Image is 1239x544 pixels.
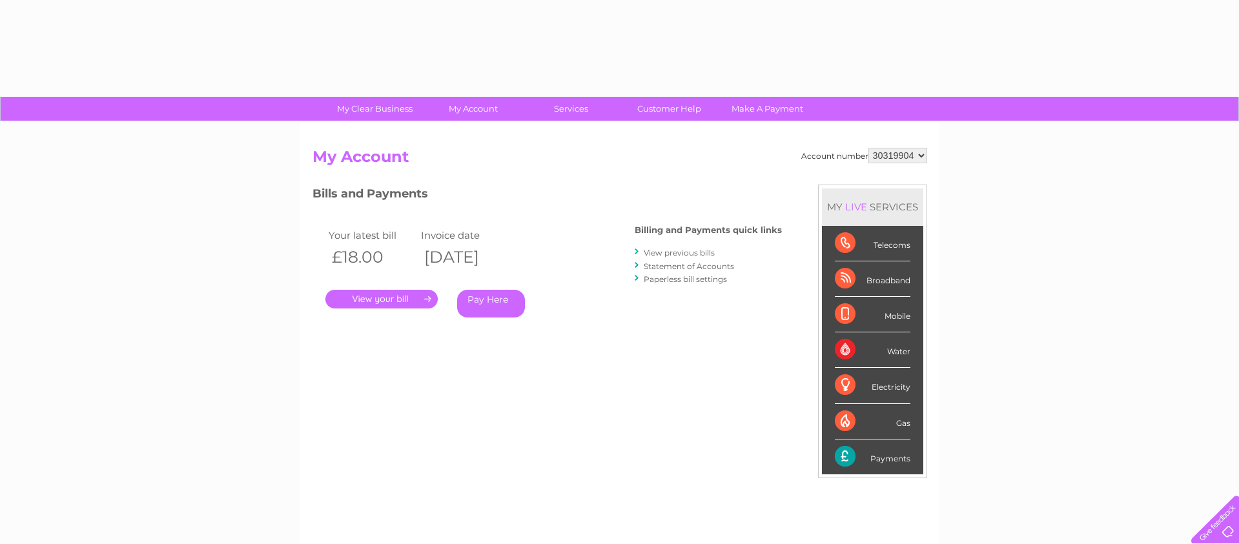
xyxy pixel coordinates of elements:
a: . [325,290,438,308]
h2: My Account [312,148,927,172]
a: My Clear Business [322,97,428,121]
th: £18.00 [325,244,418,270]
div: Gas [835,404,910,439]
td: Invoice date [418,227,511,244]
th: [DATE] [418,244,511,270]
a: Services [518,97,624,121]
a: Pay Here [457,290,525,317]
div: Account number [801,148,927,163]
h4: Billing and Payments quick links [635,225,782,235]
div: Payments [835,439,910,474]
div: Mobile [835,297,910,332]
div: MY SERVICES [822,188,923,225]
a: My Account [420,97,526,121]
a: View previous bills [644,248,715,257]
a: Statement of Accounts [644,261,734,271]
a: Make A Payment [714,97,821,121]
a: Paperless bill settings [644,274,727,284]
td: Your latest bill [325,227,418,244]
h3: Bills and Payments [312,185,782,207]
div: Telecoms [835,226,910,261]
div: Water [835,332,910,368]
a: Customer Help [616,97,722,121]
div: Broadband [835,261,910,297]
div: Electricity [835,368,910,403]
div: LIVE [843,201,870,213]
